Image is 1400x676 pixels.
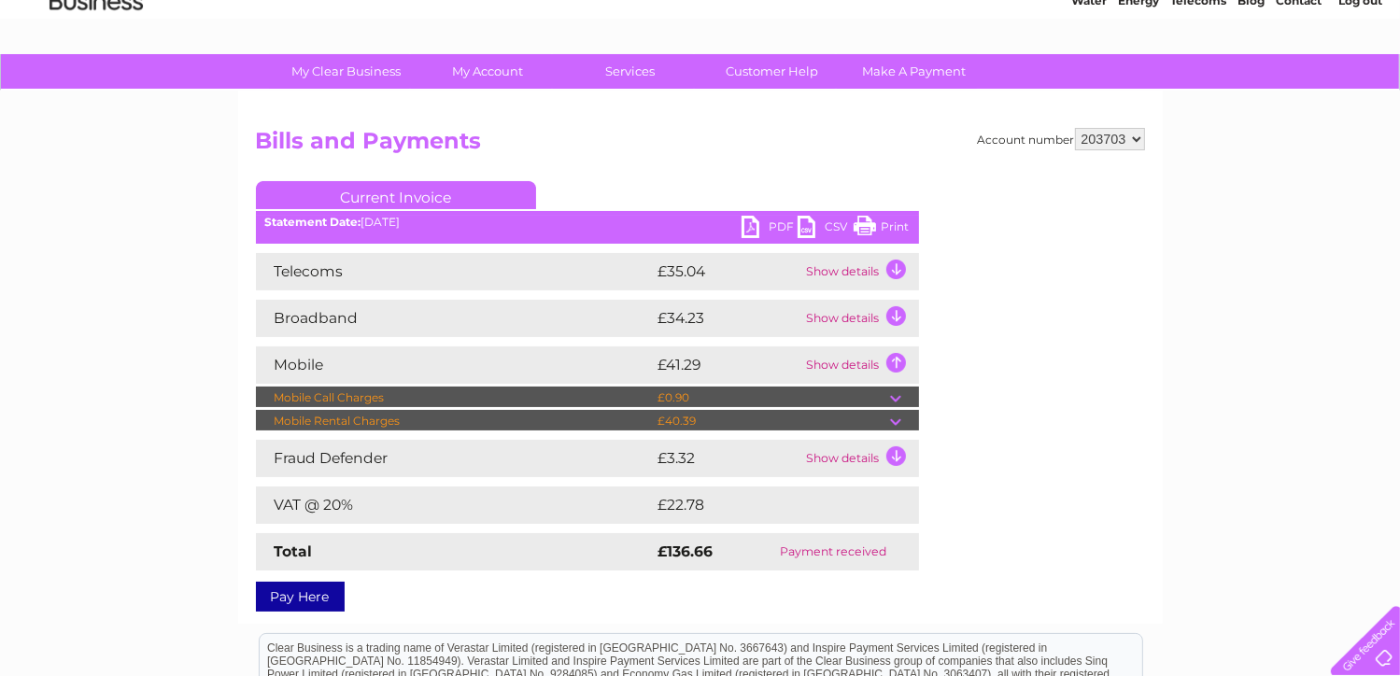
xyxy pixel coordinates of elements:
a: Customer Help [695,54,849,89]
td: Mobile Rental Charges [256,410,654,432]
td: £34.23 [654,300,802,337]
a: Blog [1237,79,1265,93]
td: Telecoms [256,253,654,290]
a: My Clear Business [269,54,423,89]
td: Show details [802,440,919,477]
td: Show details [802,300,919,337]
a: Telecoms [1170,79,1226,93]
td: Fraud Defender [256,440,654,477]
a: My Account [411,54,565,89]
div: Account number [978,128,1145,150]
a: Water [1071,79,1107,93]
a: Energy [1118,79,1159,93]
td: VAT @ 20% [256,486,654,524]
td: Show details [802,253,919,290]
a: PDF [742,216,798,243]
td: £3.32 [654,440,802,477]
td: £41.29 [654,346,802,384]
a: Contact [1276,79,1322,93]
td: Mobile Call Charges [256,387,654,409]
h2: Bills and Payments [256,128,1145,163]
img: logo.png [49,49,144,106]
a: Current Invoice [256,181,536,209]
td: Show details [802,346,919,384]
td: Mobile [256,346,654,384]
td: £22.78 [654,486,881,524]
td: Broadband [256,300,654,337]
td: Payment received [748,533,918,570]
a: 0333 014 3131 [1048,9,1177,33]
a: Services [553,54,707,89]
a: Log out [1338,79,1382,93]
a: CSV [798,216,854,243]
b: Statement Date: [265,215,361,229]
div: Clear Business is a trading name of Verastar Limited (registered in [GEOGRAPHIC_DATA] No. 3667643... [260,10,1142,91]
strong: £136.66 [658,542,714,560]
td: £0.90 [654,387,890,409]
a: Print [854,216,910,243]
td: £35.04 [654,253,802,290]
strong: Total [275,542,313,560]
a: Pay Here [256,582,345,612]
div: [DATE] [256,216,919,229]
td: £40.39 [654,410,890,432]
a: Make A Payment [837,54,991,89]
